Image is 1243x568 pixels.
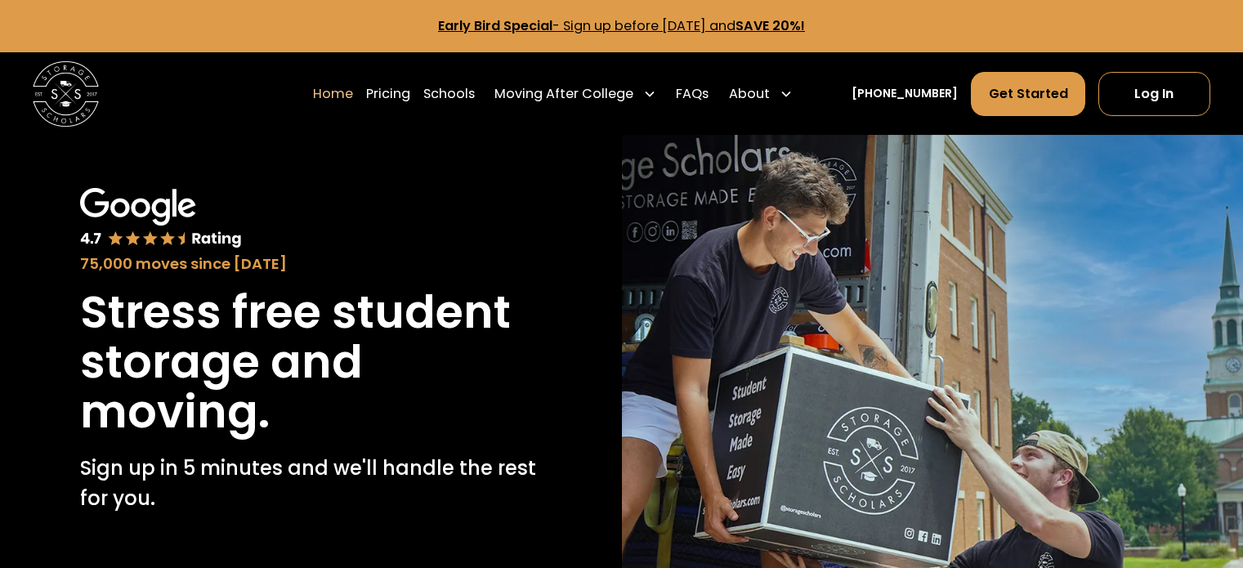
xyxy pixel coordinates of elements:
a: Schools [423,71,475,117]
a: Early Bird Special- Sign up before [DATE] andSAVE 20%! [438,16,805,35]
a: Get Started [971,72,1084,116]
strong: SAVE 20%! [736,16,805,35]
a: Home [313,71,353,117]
a: Pricing [366,71,410,117]
a: [PHONE_NUMBER] [852,85,958,102]
div: Moving After College [488,71,663,117]
a: Log In [1098,72,1210,116]
p: Sign up in 5 minutes and we'll handle the rest for you. [80,454,541,513]
strong: Early Bird Special [438,16,552,35]
div: About [722,71,799,117]
h1: Stress free student storage and moving. [80,288,541,437]
img: Storage Scholars main logo [33,61,99,127]
img: Google 4.7 star rating [80,188,241,250]
a: home [33,61,99,127]
div: Moving After College [494,84,633,104]
a: FAQs [676,71,709,117]
div: About [729,84,770,104]
div: 75,000 moves since [DATE] [80,253,541,275]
